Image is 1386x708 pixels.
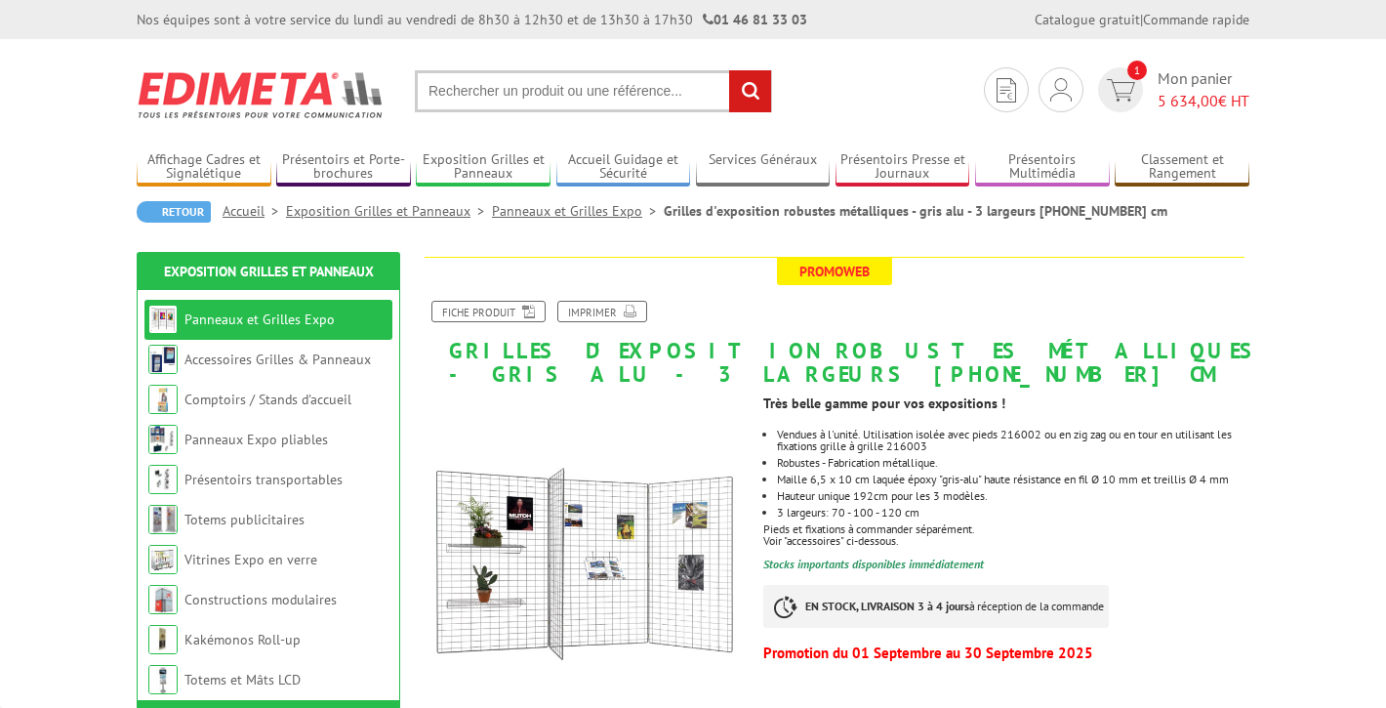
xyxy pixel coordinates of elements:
span: Mon panier [1158,67,1249,112]
img: Présentoirs transportables [148,465,178,494]
p: Vendues à l'unité. Utilisation isolée avec pieds 216002 ou en zig zag ou en tour en utilisant les... [777,429,1249,452]
li: Maille 6,5 x 10 cm laquée époxy "gris-alu" haute résistance en fil Ø 10 mm et treillis Ø 4 mm [777,474,1249,485]
a: Panneaux et Grilles Expo [184,311,335,328]
a: devis rapide 1 Mon panier 5 634,00€ HT [1093,67,1249,112]
li: Grilles d'exposition robustes métalliques - gris alu - 3 largeurs [PHONE_NUMBER] cm [664,201,1167,221]
font: Stocks importants disponibles immédiatement [763,557,984,571]
a: Présentoirs Presse et Journaux [836,151,970,184]
a: Accessoires Grilles & Panneaux [184,351,371,368]
input: Rechercher un produit ou une référence... [415,70,772,112]
a: Totems et Mâts LCD [184,671,301,688]
a: Exposition Grilles et Panneaux [416,151,550,184]
span: 1 [1127,61,1147,80]
a: Comptoirs / Stands d'accueil [184,391,351,408]
a: Exposition Grilles et Panneaux [286,202,492,220]
span: 5 634,00 [1158,91,1218,110]
img: Totems et Mâts LCD [148,665,178,694]
a: Présentoirs transportables [184,471,343,488]
div: Nos équipes sont à votre service du lundi au vendredi de 8h30 à 12h30 et de 13h30 à 17h30 [137,10,807,29]
p: Promotion du 01 Septembre au 30 Septembre 2025 [763,647,1249,659]
a: Affichage Cadres et Signalétique [137,151,271,184]
img: Vitrines Expo en verre [148,545,178,574]
strong: 01 46 81 33 03 [703,11,807,28]
img: devis rapide [997,78,1016,103]
a: Commande rapide [1143,11,1249,28]
strong: Très belle gamme pour vos expositions ! [763,395,1005,412]
img: devis rapide [1050,78,1072,102]
a: Classement et Rangement [1115,151,1249,184]
strong: EN STOCK, LIVRAISON 3 à 4 jours [805,599,969,613]
a: Totems publicitaires [184,511,305,528]
a: Fiche produit [431,301,546,322]
input: rechercher [729,70,771,112]
a: Panneaux et Grilles Expo [492,202,664,220]
p: Hauteur unique 192cm pour les 3 modèles. [777,490,1249,502]
img: Totems publicitaires [148,505,178,534]
p: Pieds et fixations à commander séparément. Voir "accessoires" ci-dessous. [763,523,1249,547]
a: Retour [137,201,211,223]
div: | [1035,10,1249,29]
a: Services Généraux [696,151,831,184]
a: Panneaux Expo pliables [184,431,328,448]
a: Exposition Grilles et Panneaux [164,263,374,280]
a: Kakémonos Roll-up [184,631,301,648]
a: Imprimer [557,301,647,322]
img: Panneaux Expo pliables [148,425,178,454]
li: 3 largeurs: 70 - 100 - 120 cm [777,507,1249,519]
img: Constructions modulaires [148,585,178,614]
a: Vitrines Expo en verre [184,551,317,568]
span: Promoweb [777,258,892,285]
img: Panneaux et Grilles Expo [148,305,178,334]
a: Constructions modulaires [184,591,337,608]
p: à réception de la commande [763,585,1109,628]
img: Kakémonos Roll-up [148,625,178,654]
a: Accueil [223,202,286,220]
span: € HT [1158,90,1249,112]
a: Accueil Guidage et Sécurité [556,151,691,184]
a: Présentoirs et Porte-brochures [276,151,411,184]
a: Présentoirs Multimédia [975,151,1110,184]
img: devis rapide [1107,79,1135,102]
li: Robustes - Fabrication métallique. [777,457,1249,469]
a: Catalogue gratuit [1035,11,1140,28]
img: Edimeta [137,59,386,131]
img: Accessoires Grilles & Panneaux [148,345,178,374]
img: Comptoirs / Stands d'accueil [148,385,178,414]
